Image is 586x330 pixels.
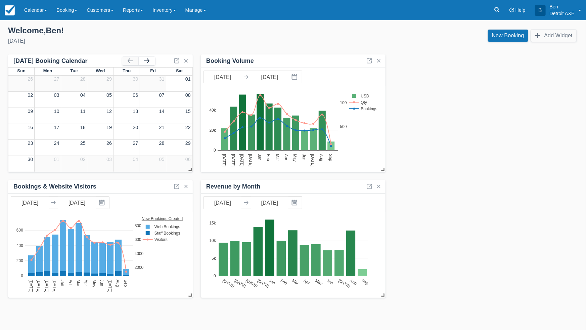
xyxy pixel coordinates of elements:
a: 01 [185,76,191,82]
a: 02 [28,92,33,98]
a: 30 [28,157,33,162]
a: 28 [159,140,165,146]
a: 29 [185,140,191,146]
a: 10 [54,109,59,114]
a: 02 [80,157,86,162]
span: Wed [96,68,105,73]
p: Ben [550,3,575,10]
input: End Date [251,71,288,83]
a: 23 [28,140,33,146]
button: Interact with the calendar and add the check-in date for your trip. [288,197,302,209]
a: 03 [54,92,59,98]
a: 31 [159,76,165,82]
span: Thu [123,68,131,73]
a: 11 [80,109,86,114]
button: Add Widget [531,30,577,42]
input: Start Date [204,197,241,209]
a: 04 [133,157,138,162]
a: 12 [106,109,112,114]
img: checkfront-main-nav-mini-logo.png [5,5,15,15]
a: 01 [54,157,59,162]
div: [DATE] [8,37,288,45]
a: 17 [54,125,59,130]
a: 06 [133,92,138,98]
a: 22 [185,125,191,130]
button: Interact with the calendar and add the check-in date for your trip. [288,71,302,83]
div: Welcome , Ben ! [8,26,288,36]
a: 13 [133,109,138,114]
input: End Date [58,197,96,209]
div: Booking Volume [206,57,254,65]
a: 04 [80,92,86,98]
a: 15 [185,109,191,114]
a: 25 [80,140,86,146]
span: Fri [150,68,156,73]
input: Start Date [11,197,49,209]
a: 20 [133,125,138,130]
a: 18 [80,125,86,130]
span: Help [515,7,526,13]
a: 05 [106,92,112,98]
a: 06 [185,157,191,162]
a: 14 [159,109,165,114]
div: Revenue by Month [206,183,260,191]
a: 26 [106,140,112,146]
span: Mon [43,68,52,73]
a: 24 [54,140,59,146]
a: 28 [80,76,86,82]
div: Bookings & Website Visitors [13,183,96,191]
input: Start Date [204,71,241,83]
button: Interact with the calendar and add the check-in date for your trip. [96,197,109,209]
a: 05 [159,157,165,162]
span: Sun [17,68,25,73]
a: New Booking [488,30,528,42]
a: 30 [133,76,138,82]
text: New Bookings Created [142,216,183,221]
a: 27 [54,76,59,82]
a: 08 [185,92,191,98]
a: 09 [28,109,33,114]
a: 16 [28,125,33,130]
a: 19 [106,125,112,130]
span: Sat [176,68,183,73]
input: End Date [251,197,288,209]
div: B [535,5,546,16]
div: [DATE] Booking Calendar [13,57,122,65]
a: 03 [106,157,112,162]
span: Tue [70,68,78,73]
a: 21 [159,125,165,130]
p: Detroit AXE [550,10,575,17]
a: 29 [106,76,112,82]
a: 27 [133,140,138,146]
a: 07 [159,92,165,98]
a: 26 [28,76,33,82]
i: Help [509,8,514,12]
